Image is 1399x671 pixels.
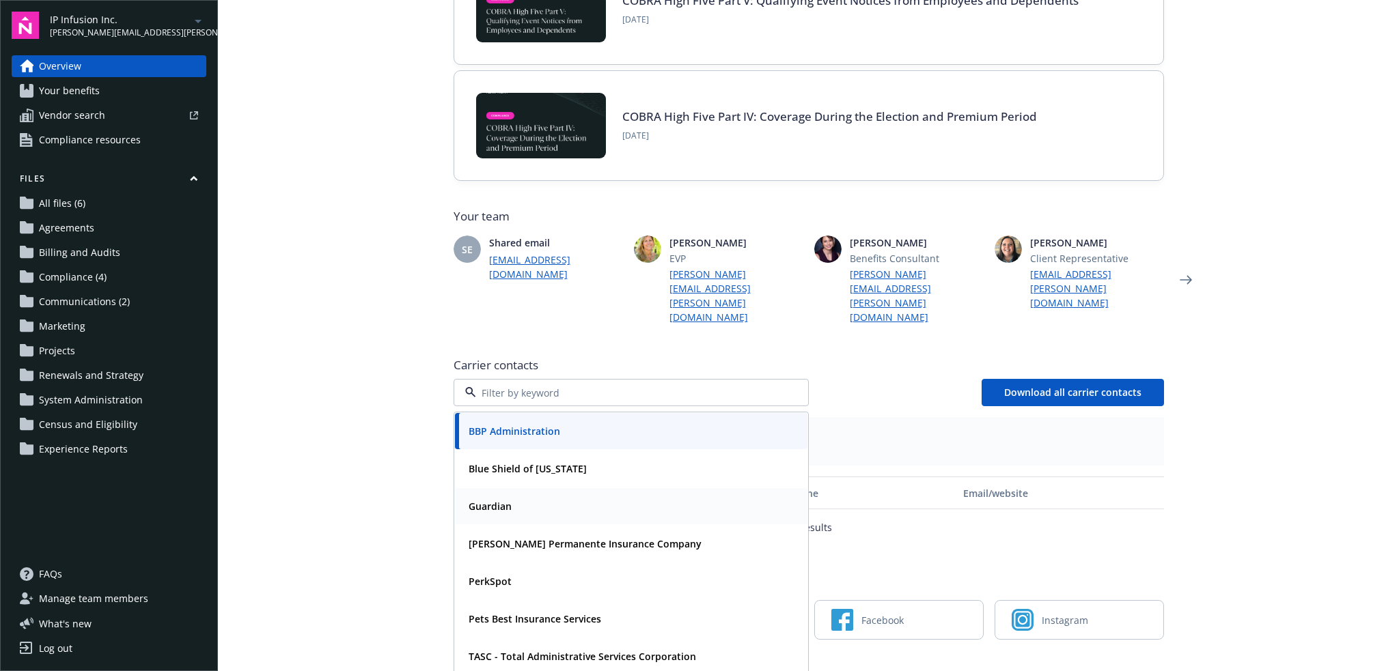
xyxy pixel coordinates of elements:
[469,575,512,588] strong: PerkSpot
[489,235,623,250] span: Shared email
[783,476,958,509] button: Phone
[982,379,1164,406] button: Download all carrier contacts
[50,12,206,39] button: IP Infusion Inc.[PERSON_NAME][EMAIL_ADDRESS][PERSON_NAME][DOMAIN_NAME]arrowDropDown
[462,242,473,257] span: SE
[995,235,1022,263] img: photo
[12,55,206,77] a: Overview
[850,267,984,324] a: [PERSON_NAME][EMAIL_ADDRESS][PERSON_NAME][DOMAIN_NAME]
[1004,386,1141,399] span: Download all carrier contacts
[12,104,206,126] a: Vendor search
[12,192,206,214] a: All files (6)
[39,365,143,386] span: Renewals and Strategy
[1030,235,1164,250] span: [PERSON_NAME]
[1175,269,1197,291] a: Next
[669,267,803,324] a: [PERSON_NAME][EMAIL_ADDRESS][PERSON_NAME][DOMAIN_NAME]
[12,173,206,190] button: Files
[1042,613,1088,627] span: Instagram
[39,266,107,288] span: Compliance (4)
[465,428,1153,440] span: Plan types
[861,613,904,627] span: Facebook
[12,389,206,411] a: System Administration
[12,438,206,460] a: Experience Reports
[39,563,62,585] span: FAQs
[12,563,206,585] a: FAQs
[39,414,137,436] span: Census and Eligibility
[12,242,206,263] a: Billing and Audits
[12,80,206,102] a: Your benefits
[12,616,113,631] button: What's new
[50,12,190,27] span: IP Infusion Inc.
[39,389,143,411] span: System Administration
[39,588,148,610] span: Manage team members
[12,291,206,313] a: Communications (2)
[12,12,39,39] img: navigator-logo.svg
[12,340,206,362] a: Projects
[50,27,190,39] span: [PERSON_NAME][EMAIL_ADDRESS][PERSON_NAME][DOMAIN_NAME]
[476,386,781,400] input: Filter by keyword
[39,291,130,313] span: Communications (2)
[669,235,803,250] span: [PERSON_NAME]
[39,192,85,214] span: All files (6)
[634,235,661,263] img: photo
[788,486,952,500] div: Phone
[39,129,141,151] span: Compliance resources
[469,425,560,438] strong: BBP Administration
[622,14,1079,26] span: [DATE]
[39,217,94,239] span: Agreements
[465,440,1153,455] span: -
[39,55,81,77] span: Overview
[850,235,984,250] span: [PERSON_NAME]
[39,315,85,337] span: Marketing
[39,638,72,659] div: Log out
[454,357,1164,373] span: Carrier contacts
[39,104,105,126] span: Vendor search
[850,251,984,266] span: Benefits Consultant
[12,129,206,151] a: Compliance resources
[39,340,75,362] span: Projects
[958,476,1163,509] button: Email/website
[39,438,128,460] span: Experience Reports
[469,612,601,625] strong: Pets Best Insurance Services
[669,251,803,266] span: EVP
[39,80,100,102] span: Your benefits
[622,109,1037,124] a: COBRA High Five Part IV: Coverage During the Election and Premium Period
[190,12,206,29] a: arrowDropDown
[469,462,587,475] strong: Blue Shield of [US_STATE]
[622,130,1037,142] span: [DATE]
[12,315,206,337] a: Marketing
[489,253,623,281] a: [EMAIL_ADDRESS][DOMAIN_NAME]
[454,208,1164,225] span: Your team
[39,616,92,631] span: What ' s new
[469,500,512,513] strong: Guardian
[469,650,696,663] strong: TASC - Total Administrative Services Corporation
[39,242,120,263] span: Billing and Audits
[995,600,1164,640] a: Instagram
[963,486,1158,500] div: Email/website
[12,365,206,386] a: Renewals and Strategy
[1030,251,1164,266] span: Client Representative
[814,600,984,640] a: Facebook
[12,588,206,610] a: Manage team members
[12,266,206,288] a: Compliance (4)
[476,93,606,158] img: BLOG-Card Image - Compliance - COBRA High Five Pt 4 - 09-04-25.jpg
[469,537,702,550] strong: [PERSON_NAME] Permanente Insurance Company
[12,217,206,239] a: Agreements
[814,235,842,263] img: photo
[1030,267,1164,310] a: [EMAIL_ADDRESS][PERSON_NAME][DOMAIN_NAME]
[785,520,832,534] p: No results
[12,414,206,436] a: Census and Eligibility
